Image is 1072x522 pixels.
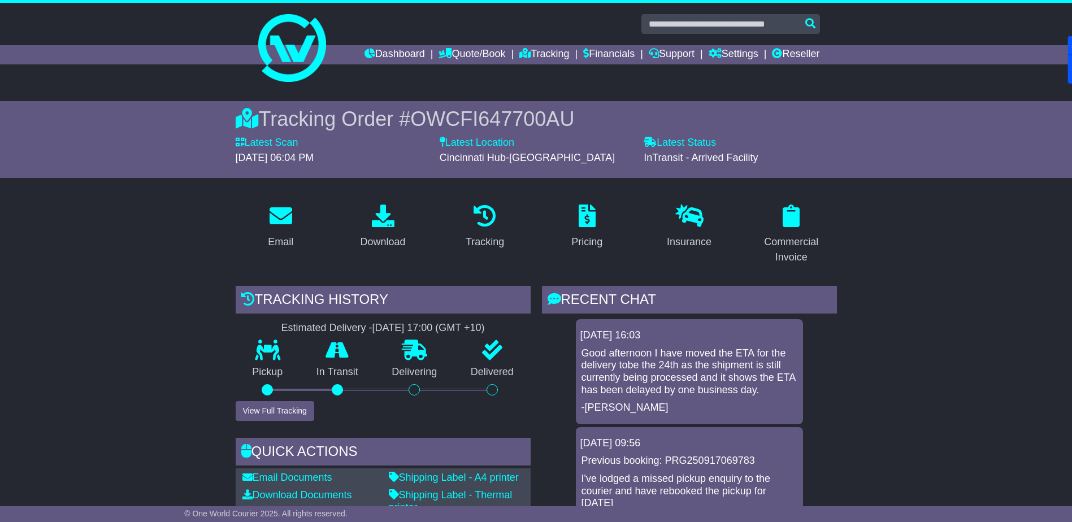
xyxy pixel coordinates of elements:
[571,234,602,250] div: Pricing
[439,45,505,64] a: Quote/Book
[583,45,635,64] a: Financials
[644,152,758,163] span: InTransit - Arrived Facility
[375,366,454,379] p: Delivering
[410,107,574,130] span: OWCFI647700AU
[300,366,375,379] p: In Transit
[236,137,298,149] label: Latest Scan
[261,201,301,254] a: Email
[236,322,531,334] div: Estimated Delivery -
[667,234,711,250] div: Insurance
[772,45,819,64] a: Reseller
[440,137,514,149] label: Latest Location
[454,366,531,379] p: Delivered
[440,152,615,163] span: Cincinnati Hub-[GEOGRAPHIC_DATA]
[372,322,485,334] div: [DATE] 17:00 (GMT +10)
[458,201,511,254] a: Tracking
[659,201,719,254] a: Insurance
[581,455,797,467] p: Previous booking: PRG250917069783
[466,234,504,250] div: Tracking
[580,329,798,342] div: [DATE] 16:03
[581,347,797,396] p: Good afternoon I have moved the ETA for the delivery tobe the 24th as the shipment is still curre...
[389,489,513,513] a: Shipping Label - Thermal printer
[519,45,569,64] a: Tracking
[364,45,425,64] a: Dashboard
[581,402,797,414] p: -[PERSON_NAME]
[236,107,837,131] div: Tracking Order #
[581,473,797,510] p: I've lodged a missed pickup enquiry to the courier and have rebooked the pickup for [DATE]
[236,401,314,421] button: View Full Tracking
[580,437,798,450] div: [DATE] 09:56
[353,201,413,254] a: Download
[184,509,348,518] span: © One World Courier 2025. All rights reserved.
[242,472,332,483] a: Email Documents
[268,234,293,250] div: Email
[236,152,314,163] span: [DATE] 06:04 PM
[542,286,837,316] div: RECENT CHAT
[644,137,716,149] label: Latest Status
[709,45,758,64] a: Settings
[649,45,695,64] a: Support
[236,366,300,379] p: Pickup
[242,489,352,501] a: Download Documents
[564,201,610,254] a: Pricing
[753,234,830,265] div: Commercial Invoice
[746,201,837,269] a: Commercial Invoice
[389,472,519,483] a: Shipping Label - A4 printer
[360,234,405,250] div: Download
[236,438,531,468] div: Quick Actions
[236,286,531,316] div: Tracking history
